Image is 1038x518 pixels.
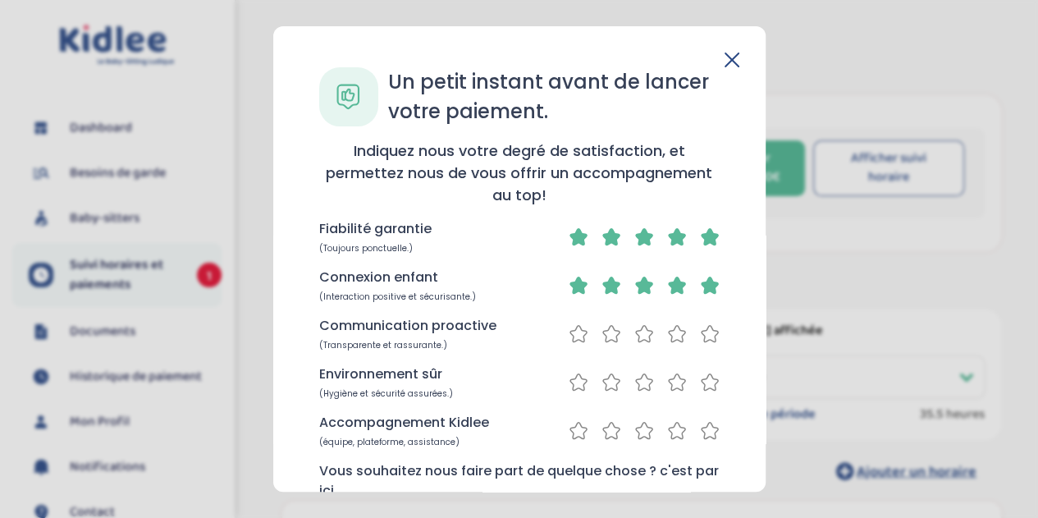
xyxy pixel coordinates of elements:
[388,67,720,126] h3: Un petit instant avant de lancer votre paiement.
[319,268,438,287] p: Connexion enfant
[319,364,442,384] p: Environnement sûr
[319,242,413,254] span: (Toujours ponctuelle.)
[319,316,496,336] p: Communication proactive
[319,140,720,206] h4: Indiquez nous votre degré de satisfaction, et permettez nous de vous offrir un accompagnement au ...
[319,387,453,400] span: (Hygiène et sécurité assurées.)
[319,461,720,501] p: Vous souhaitez nous faire part de quelque chose ? c'est par ici
[319,291,476,303] span: (Interaction positive et sécurisante.)
[319,436,460,448] span: (équipe, plateforme, assistance)
[319,219,432,239] p: Fiabilité garantie
[319,339,447,351] span: (Transparente et rassurante.)
[319,413,489,433] p: Accompagnement Kidlee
